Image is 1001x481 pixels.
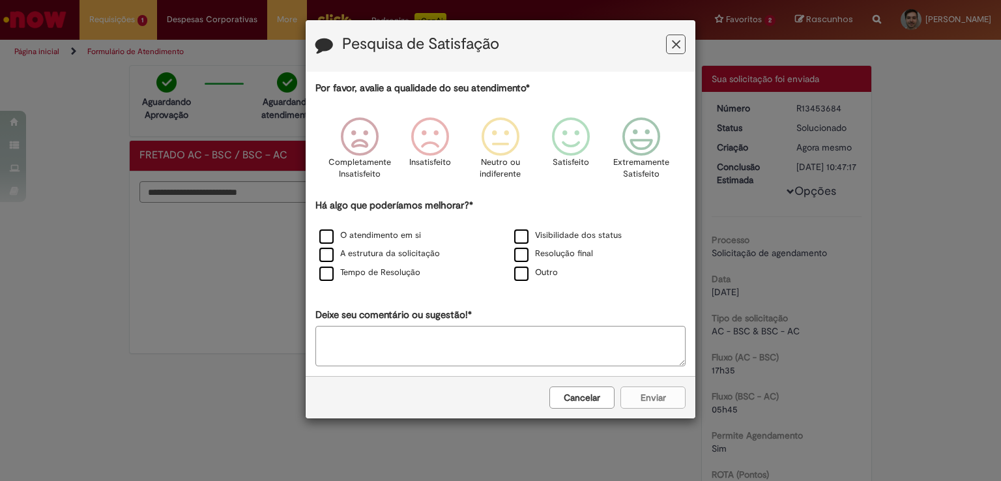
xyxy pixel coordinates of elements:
div: Extremamente Satisfeito [608,108,675,197]
label: Deixe seu comentário ou sugestão!* [315,308,472,322]
div: Neutro ou indiferente [467,108,534,197]
p: Satisfeito [553,156,589,169]
label: Pesquisa de Satisfação [342,36,499,53]
label: Outro [514,267,558,279]
div: Insatisfeito [397,108,463,197]
button: Cancelar [549,386,615,409]
div: Completamente Insatisfeito [326,108,392,197]
p: Insatisfeito [409,156,451,169]
p: Completamente Insatisfeito [328,156,391,181]
label: Por favor, avalie a qualidade do seu atendimento* [315,81,530,95]
label: Tempo de Resolução [319,267,420,279]
div: Satisfeito [538,108,604,197]
label: Visibilidade dos status [514,229,622,242]
p: Neutro ou indiferente [477,156,524,181]
p: Extremamente Satisfeito [613,156,669,181]
div: Há algo que poderíamos melhorar?* [315,199,686,283]
label: Resolução final [514,248,593,260]
label: A estrutura da solicitação [319,248,440,260]
label: O atendimento em si [319,229,421,242]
